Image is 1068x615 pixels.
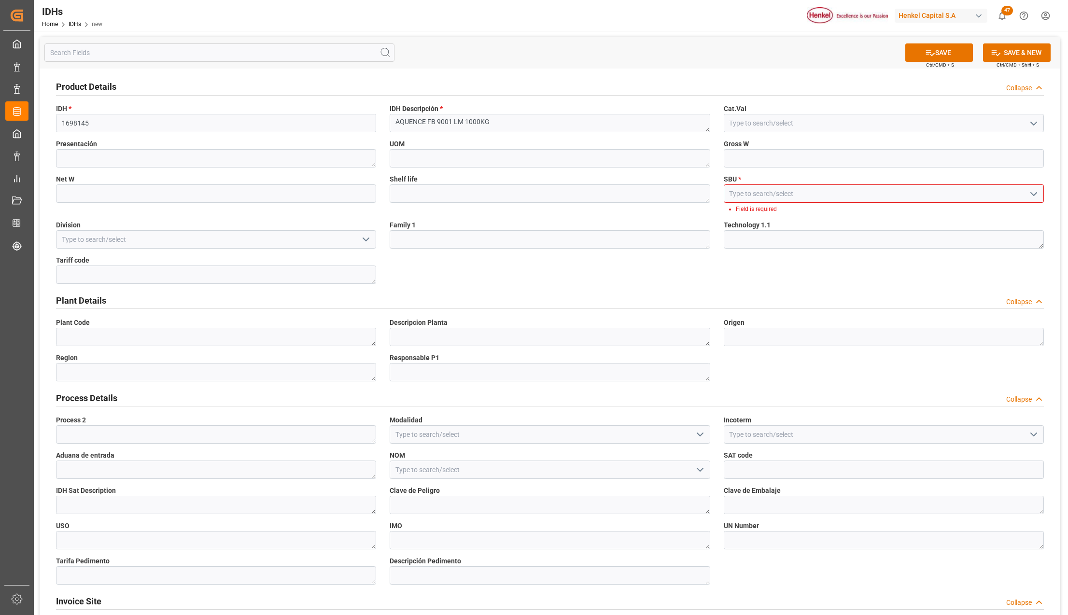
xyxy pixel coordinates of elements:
span: Cat.Val [724,104,746,114]
button: open menu [692,427,706,442]
span: Origen [724,318,745,328]
span: Aduana de entrada [56,450,114,461]
h2: Invoice Site [56,595,101,608]
button: open menu [692,462,706,477]
span: 47 [1001,6,1013,15]
span: Process 2 [56,415,86,425]
span: Tariff code [56,255,89,266]
span: Ctrl/CMD + S [926,61,954,69]
button: Help Center [1013,5,1035,27]
span: USO [56,521,70,531]
div: Collapse [1006,598,1032,608]
span: IDH Descripción [390,104,443,114]
button: Henkel Capital S.A [895,6,991,25]
div: IDHs [42,4,102,19]
span: Presentación [56,139,97,149]
div: Collapse [1006,83,1032,93]
a: IDHs [69,21,81,28]
span: Shelf life [390,174,418,184]
span: SAT code [724,450,753,461]
span: Tarifa Pedimento [56,556,110,566]
span: Descripcion Planta [390,318,448,328]
span: UN Number [724,521,759,531]
span: Clave de Peligro [390,486,440,496]
input: Search Fields [44,43,394,62]
button: show 47 new notifications [991,5,1013,27]
span: Technology 1.1 [724,220,771,230]
span: IDH [56,104,71,114]
input: Type to search/select [390,425,710,444]
button: open menu [358,232,373,247]
textarea: AQUENCE FB 9001 LM 1000KG [390,114,710,132]
button: open menu [1026,427,1040,442]
span: IMO [390,521,402,531]
button: SAVE & NEW [983,43,1051,62]
button: SAVE [905,43,973,62]
span: SBU [724,174,741,184]
span: IDH Sat Description [56,486,116,496]
h2: Product Details [56,80,116,93]
button: open menu [1026,186,1040,201]
div: Henkel Capital S.A [895,9,987,23]
input: Type to search/select [724,184,1044,203]
a: Home [42,21,58,28]
span: Responsable P1 [390,353,439,363]
input: Type to search/select [724,114,1044,132]
input: Type to search/select [390,461,710,479]
button: open menu [1026,116,1040,131]
span: Net W [56,174,74,184]
span: Incoterm [724,415,751,425]
div: Collapse [1006,394,1032,405]
h2: Plant Details [56,294,106,307]
li: Field is required [736,205,1036,213]
img: Henkel%20logo.jpg_1689854090.jpg [807,7,888,24]
div: Collapse [1006,297,1032,307]
span: Clave de Embalaje [724,486,781,496]
span: Gross W [724,139,749,149]
span: Descripción Pedimento [390,556,461,566]
span: Ctrl/CMD + Shift + S [997,61,1039,69]
span: Plant Code [56,318,90,328]
span: Division [56,220,81,230]
span: NOM [390,450,405,461]
span: UOM [390,139,405,149]
span: Modalidad [390,415,422,425]
h2: Process Details [56,391,117,405]
input: Type to search/select [56,230,376,249]
span: Region [56,353,78,363]
span: Family 1 [390,220,416,230]
input: Type to search/select [724,425,1044,444]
